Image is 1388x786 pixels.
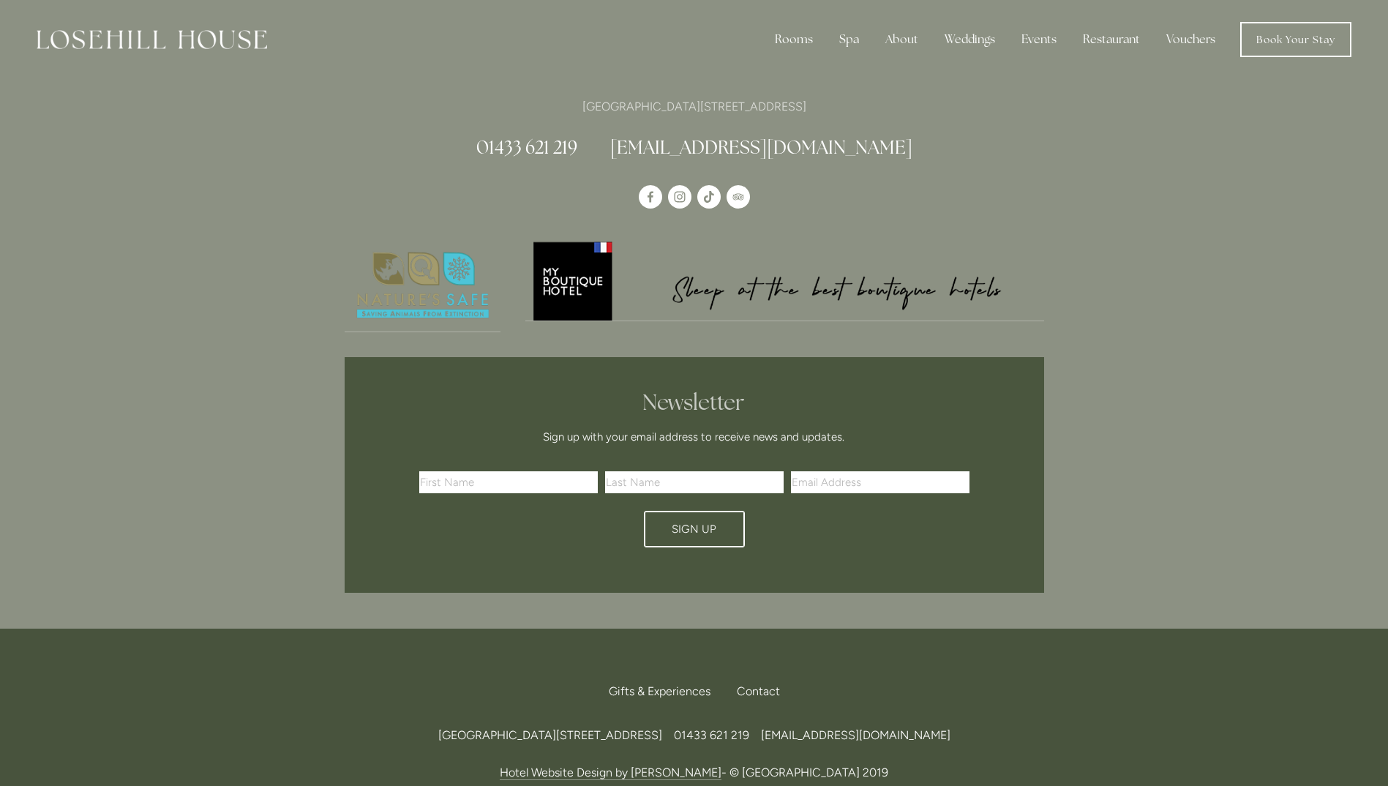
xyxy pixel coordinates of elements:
[761,728,950,742] a: [EMAIL_ADDRESS][DOMAIN_NAME]
[725,675,780,708] div: Contact
[727,185,750,209] a: TripAdvisor
[668,185,691,209] a: Instagram
[644,511,745,547] button: Sign Up
[1010,25,1068,54] div: Events
[610,135,912,159] a: [EMAIL_ADDRESS][DOMAIN_NAME]
[1155,25,1227,54] a: Vouchers
[791,471,969,493] input: Email Address
[345,97,1044,116] p: [GEOGRAPHIC_DATA][STREET_ADDRESS]
[609,675,722,708] a: Gifts & Experiences
[639,185,662,209] a: Losehill House Hotel & Spa
[874,25,930,54] div: About
[1240,22,1351,57] a: Book Your Stay
[37,30,267,49] img: Losehill House
[605,471,784,493] input: Last Name
[345,239,501,332] a: Nature's Safe - Logo
[1071,25,1152,54] div: Restaurant
[933,25,1007,54] div: Weddings
[438,728,662,742] span: [GEOGRAPHIC_DATA][STREET_ADDRESS]
[672,523,716,536] span: Sign Up
[419,471,598,493] input: First Name
[609,684,710,698] span: Gifts & Experiences
[525,239,1044,321] img: My Boutique Hotel - Logo
[476,135,577,159] a: 01433 621 219
[345,239,501,332] img: Nature's Safe - Logo
[697,185,721,209] a: TikTok
[500,766,721,780] a: Hotel Website Design by [PERSON_NAME]
[424,428,964,446] p: Sign up with your email address to receive news and updates.
[424,389,964,416] h2: Newsletter
[525,239,1044,321] a: My Boutique Hotel - Logo
[345,763,1044,782] p: - © [GEOGRAPHIC_DATA] 2019
[763,25,825,54] div: Rooms
[828,25,871,54] div: Spa
[674,728,749,742] span: 01433 621 219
